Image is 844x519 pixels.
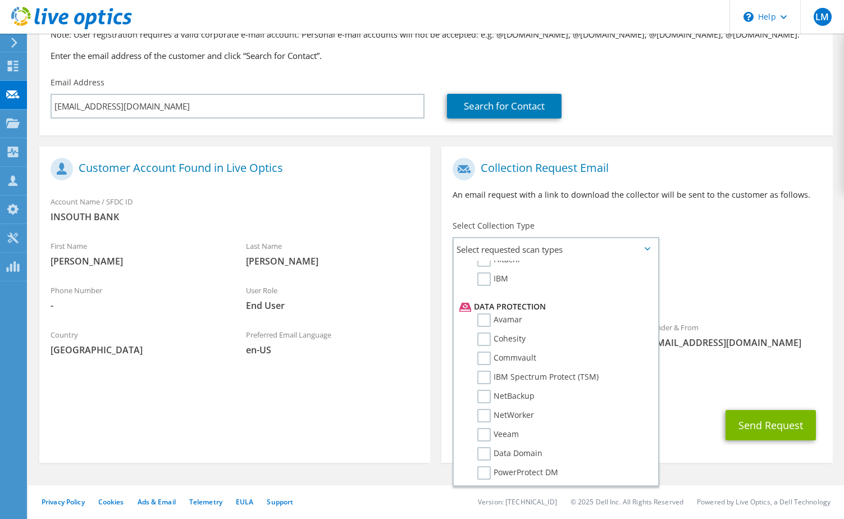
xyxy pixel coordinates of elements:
[477,313,522,327] label: Avamar
[39,323,235,362] div: Country
[814,8,832,26] span: LM
[138,497,176,507] a: Ads & Email
[236,497,253,507] a: EULA
[246,255,419,267] span: [PERSON_NAME]
[457,300,652,313] li: Data Protection
[51,29,822,41] p: Note: User registration requires a valid corporate e-mail account. Personal e-mail accounts will ...
[649,336,822,349] span: [EMAIL_ADDRESS][DOMAIN_NAME]
[453,189,821,201] p: An email request with a link to download the collector will be sent to the customer as follows.
[39,279,235,317] div: Phone Number
[477,390,535,403] label: NetBackup
[235,323,430,362] div: Preferred Email Language
[51,344,223,356] span: [GEOGRAPHIC_DATA]
[441,316,637,354] div: To
[42,497,85,507] a: Privacy Policy
[477,466,558,480] label: PowerProtect DM
[246,299,419,312] span: End User
[453,220,535,231] label: Select Collection Type
[51,49,822,62] h3: Enter the email address of the customer and click “Search for Contact”.
[743,12,754,22] svg: \n
[571,497,683,507] li: © 2025 Dell Inc. All Rights Reserved
[477,409,534,422] label: NetWorker
[267,497,293,507] a: Support
[51,77,104,88] label: Email Address
[477,428,519,441] label: Veeam
[477,447,542,461] label: Data Domain
[637,316,833,354] div: Sender & From
[726,410,816,440] button: Send Request
[441,360,832,399] div: CC & Reply To
[447,94,562,119] a: Search for Contact
[453,158,815,180] h1: Collection Request Email
[477,272,508,286] label: IBM
[39,234,235,273] div: First Name
[697,497,831,507] li: Powered by Live Optics, a Dell Technology
[51,158,413,180] h1: Customer Account Found in Live Optics
[246,344,419,356] span: en-US
[189,497,222,507] a: Telemetry
[51,211,419,223] span: INSOUTH BANK
[98,497,124,507] a: Cookies
[477,352,536,365] label: Commvault
[477,333,526,346] label: Cohesity
[51,255,223,267] span: [PERSON_NAME]
[235,279,430,317] div: User Role
[478,497,557,507] li: Version: [TECHNICAL_ID]
[477,371,599,384] label: IBM Spectrum Protect (TSM)
[39,190,430,229] div: Account Name / SFDC ID
[235,234,430,273] div: Last Name
[51,299,223,312] span: -
[454,238,658,261] span: Select requested scan types
[441,265,832,310] div: Requested Collections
